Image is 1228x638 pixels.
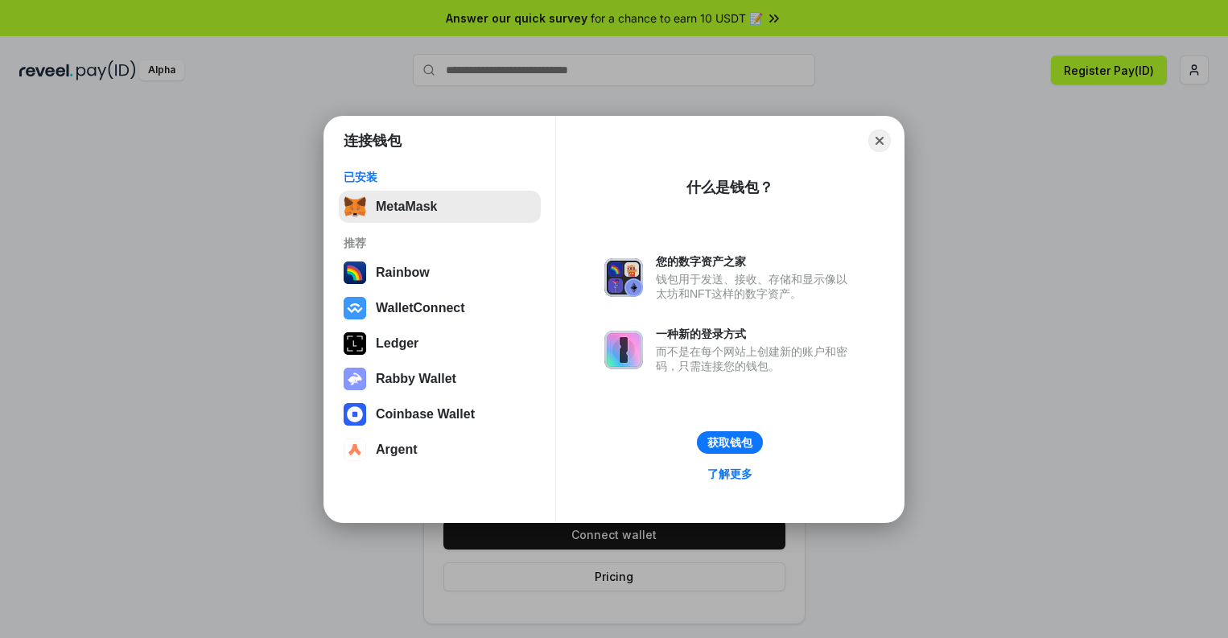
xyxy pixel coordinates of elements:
img: svg+xml,%3Csvg%20width%3D%22120%22%20height%3D%22120%22%20viewBox%3D%220%200%20120%20120%22%20fil... [344,261,366,284]
div: Rabby Wallet [376,372,456,386]
img: svg+xml,%3Csvg%20fill%3D%22none%22%20height%3D%2233%22%20viewBox%3D%220%200%2035%2033%22%20width%... [344,196,366,218]
button: Rabby Wallet [339,363,541,395]
button: MetaMask [339,191,541,223]
button: Argent [339,434,541,466]
button: Rainbow [339,257,541,289]
h1: 连接钱包 [344,131,402,150]
div: WalletConnect [376,301,465,315]
a: 了解更多 [698,463,762,484]
button: Close [868,130,891,152]
button: WalletConnect [339,292,541,324]
img: svg+xml,%3Csvg%20xmlns%3D%22http%3A%2F%2Fwww.w3.org%2F2000%2Fsvg%22%20fill%3D%22none%22%20viewBox... [604,258,643,297]
div: MetaMask [376,200,437,214]
div: 已安装 [344,170,536,184]
button: Ledger [339,327,541,360]
div: 推荐 [344,236,536,250]
div: Coinbase Wallet [376,407,475,422]
div: 获取钱包 [707,435,752,450]
div: 一种新的登录方式 [656,327,855,341]
div: 了解更多 [707,467,752,481]
img: svg+xml,%3Csvg%20width%3D%2228%22%20height%3D%2228%22%20viewBox%3D%220%200%2028%2028%22%20fill%3D... [344,297,366,319]
div: Argent [376,442,418,457]
button: 获取钱包 [697,431,763,454]
img: svg+xml,%3Csvg%20width%3D%2228%22%20height%3D%2228%22%20viewBox%3D%220%200%2028%2028%22%20fill%3D... [344,438,366,461]
div: 钱包用于发送、接收、存储和显示像以太坊和NFT这样的数字资产。 [656,272,855,301]
button: Coinbase Wallet [339,398,541,430]
img: svg+xml,%3Csvg%20xmlns%3D%22http%3A%2F%2Fwww.w3.org%2F2000%2Fsvg%22%20width%3D%2228%22%20height%3... [344,332,366,355]
img: svg+xml,%3Csvg%20xmlns%3D%22http%3A%2F%2Fwww.w3.org%2F2000%2Fsvg%22%20fill%3D%22none%22%20viewBox... [604,331,643,369]
div: Ledger [376,336,418,351]
img: svg+xml,%3Csvg%20width%3D%2228%22%20height%3D%2228%22%20viewBox%3D%220%200%2028%2028%22%20fill%3D... [344,403,366,426]
div: 您的数字资产之家 [656,254,855,269]
img: svg+xml,%3Csvg%20xmlns%3D%22http%3A%2F%2Fwww.w3.org%2F2000%2Fsvg%22%20fill%3D%22none%22%20viewBox... [344,368,366,390]
div: 什么是钱包？ [686,178,773,197]
div: Rainbow [376,265,430,280]
div: 而不是在每个网站上创建新的账户和密码，只需连接您的钱包。 [656,344,855,373]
